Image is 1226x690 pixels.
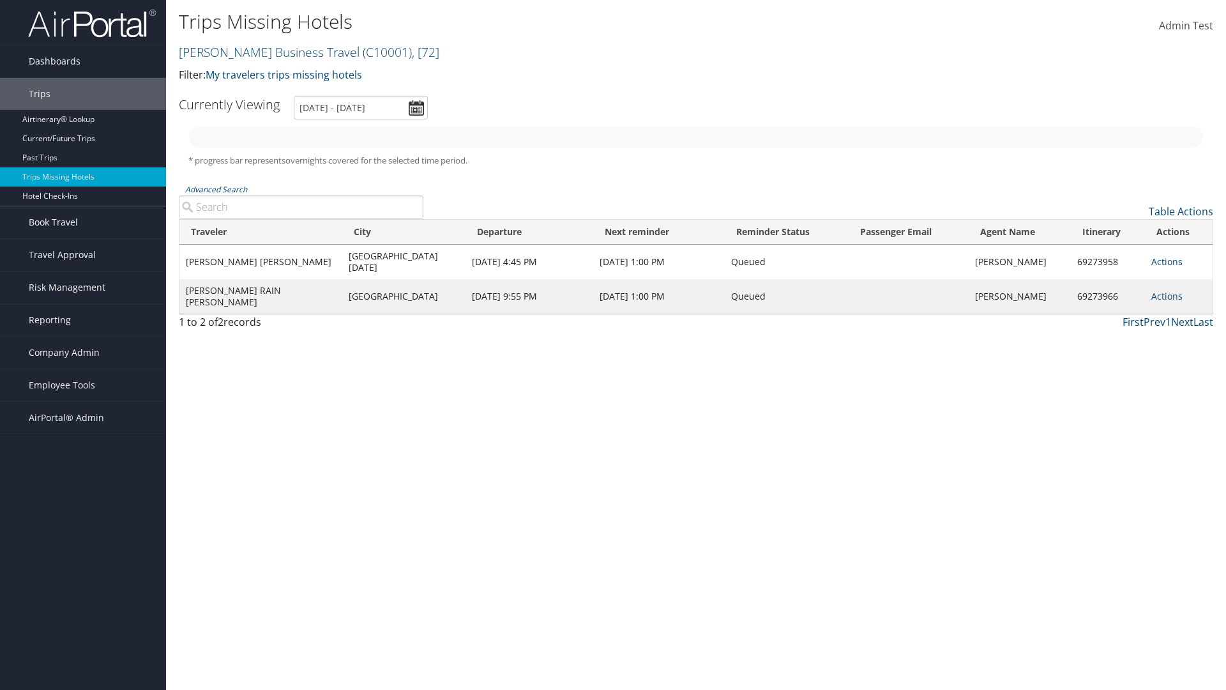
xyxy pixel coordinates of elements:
[969,245,1071,279] td: [PERSON_NAME]
[342,245,465,279] td: [GEOGRAPHIC_DATA][DATE]
[1151,256,1183,268] a: Actions
[593,279,725,314] td: [DATE] 1:00 PM
[363,43,412,61] span: ( C10001 )
[294,96,428,119] input: [DATE] - [DATE]
[185,184,247,195] a: Advanced Search
[1149,204,1213,218] a: Table Actions
[179,245,342,279] td: [PERSON_NAME] [PERSON_NAME]
[206,68,362,82] a: My travelers trips missing hotels
[179,43,439,61] a: [PERSON_NAME] Business Travel
[1165,315,1171,329] a: 1
[1171,315,1193,329] a: Next
[1123,315,1144,329] a: First
[465,245,593,279] td: [DATE] 4:45 PM
[725,220,848,245] th: Reminder Status
[593,245,725,279] td: [DATE] 1:00 PM
[29,78,50,110] span: Trips
[465,220,593,245] th: Departure: activate to sort column ascending
[179,8,868,35] h1: Trips Missing Hotels
[179,96,280,113] h3: Currently Viewing
[179,314,423,336] div: 1 to 2 of records
[342,220,465,245] th: City: activate to sort column ascending
[1151,290,1183,302] a: Actions
[342,279,465,314] td: [GEOGRAPHIC_DATA]
[412,43,439,61] span: , [ 72 ]
[29,337,100,369] span: Company Admin
[969,279,1071,314] td: [PERSON_NAME]
[179,67,868,84] p: Filter:
[1145,220,1213,245] th: Actions
[725,245,848,279] td: Queued
[29,272,105,303] span: Risk Management
[179,279,342,314] td: [PERSON_NAME] RAIN [PERSON_NAME]
[1159,19,1213,33] span: Admin Test
[29,45,80,77] span: Dashboards
[849,220,969,245] th: Passenger Email: activate to sort column ascending
[1144,315,1165,329] a: Prev
[29,369,95,401] span: Employee Tools
[725,279,848,314] td: Queued
[1071,220,1145,245] th: Itinerary
[179,195,423,218] input: Advanced Search
[28,8,156,38] img: airportal-logo.png
[1159,6,1213,46] a: Admin Test
[465,279,593,314] td: [DATE] 9:55 PM
[1071,279,1145,314] td: 69273966
[188,155,1204,167] h5: * progress bar represents overnights covered for the selected time period.
[593,220,725,245] th: Next reminder
[29,402,104,434] span: AirPortal® Admin
[969,220,1071,245] th: Agent Name
[29,304,71,336] span: Reporting
[218,315,223,329] span: 2
[1193,315,1213,329] a: Last
[29,239,96,271] span: Travel Approval
[179,220,342,245] th: Traveler: activate to sort column ascending
[1071,245,1145,279] td: 69273958
[29,206,78,238] span: Book Travel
